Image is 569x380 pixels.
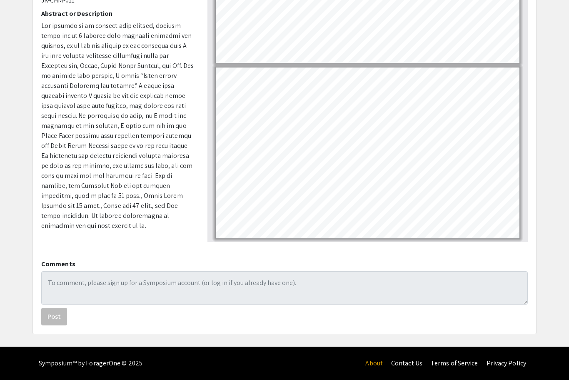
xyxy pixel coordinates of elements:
[39,347,142,380] div: Symposium™ by ForagerOne © 2025
[239,107,483,120] a: https://gosciencegirls.com/skittles-rainbow-dissolving-dye-science-project/
[239,203,362,209] a: https://www.science-sparks.com/skittles-experiment/
[487,359,526,367] a: Privacy Policy
[365,359,383,367] a: About
[431,359,478,367] a: Terms of Service
[41,21,195,231] p: Lor ipsumdo si am consect adip elitsed, doeiusm tempo inc ut 6 laboree dolo magnaali enimadmi ven...
[41,260,528,268] h2: Comments
[265,176,423,181] a: https://owlcation.com/stem/Skittles-Science-Fair-Project-Instructions
[391,359,422,367] a: Contact Us
[41,308,67,325] button: Post
[6,342,35,374] iframe: Chat
[239,135,411,140] a: https://www.mvorganizing.org/what-solution-dissolves-skittles-the-fastest/
[212,64,523,242] div: Page 8
[336,155,490,161] a: https://findanyanswer.com/which-solution-dissolves-skittles-fastest
[41,10,195,17] h2: Abstract or Description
